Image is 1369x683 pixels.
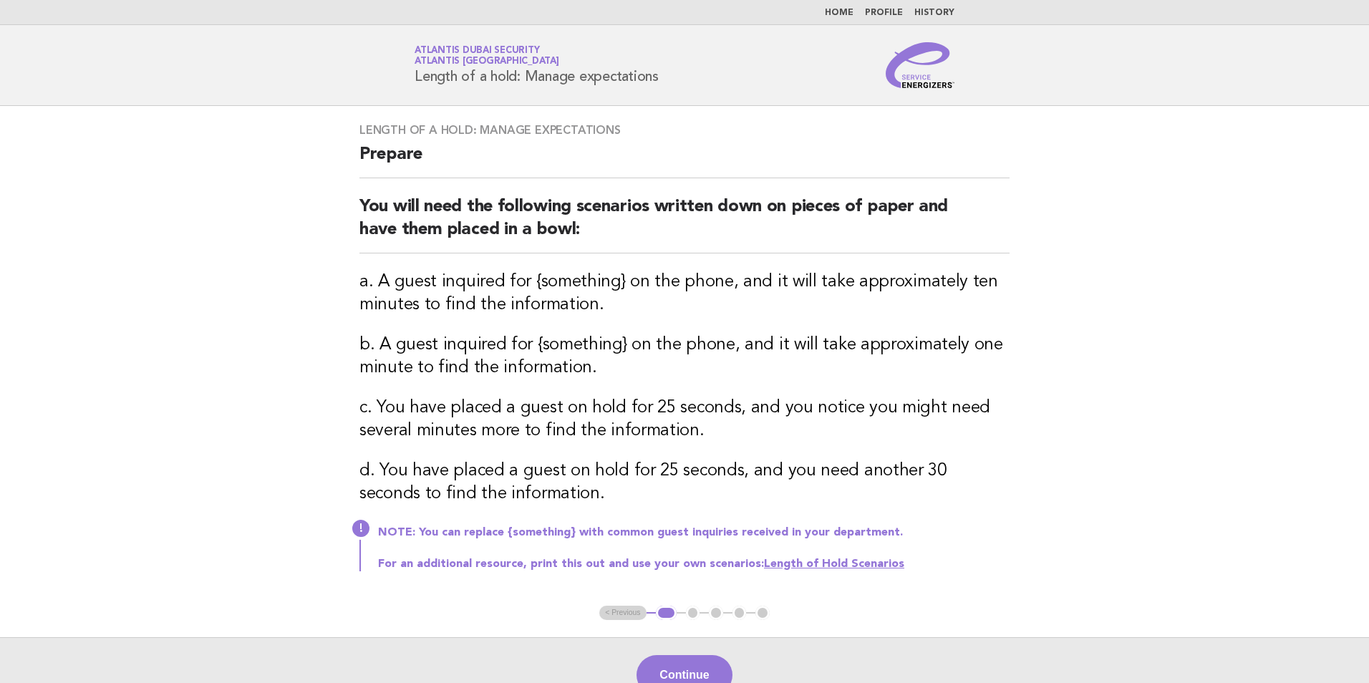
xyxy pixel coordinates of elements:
a: Length of Hold Scenarios [764,558,904,570]
h3: c. You have placed a guest on hold for 25 seconds, and you notice you might need several minutes ... [359,397,1010,442]
h3: b. A guest inquired for {something} on the phone, and it will take approximately one minute to fi... [359,334,1010,379]
h2: You will need the following scenarios written down on pieces of paper and have them placed in a b... [359,195,1010,253]
a: History [914,9,954,17]
p: NOTE: You can replace {something} with common guest inquiries received in your department. [378,525,1010,540]
h1: Length of a hold: Manage expectations [415,47,659,84]
button: 1 [656,606,677,620]
p: For an additional resource, print this out and use your own scenarios: [378,557,1010,571]
a: Profile [865,9,903,17]
span: Atlantis [GEOGRAPHIC_DATA] [415,57,559,67]
h3: a. A guest inquired for {something} on the phone, and it will take approximately ten minutes to f... [359,271,1010,316]
h3: d. You have placed a guest on hold for 25 seconds, and you need another 30 seconds to find the in... [359,460,1010,505]
img: Service Energizers [886,42,954,88]
a: Atlantis Dubai SecurityAtlantis [GEOGRAPHIC_DATA] [415,46,559,66]
h3: Length of a hold: Manage expectations [359,123,1010,137]
a: Home [825,9,853,17]
h2: Prepare [359,143,1010,178]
